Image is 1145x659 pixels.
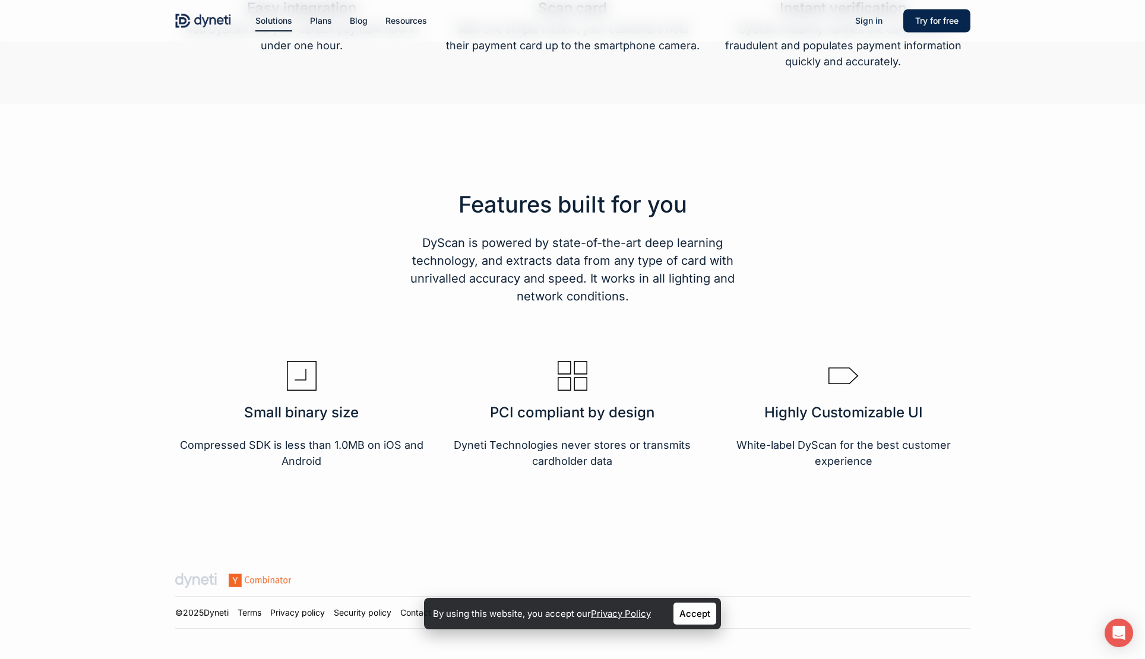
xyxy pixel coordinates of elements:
[175,405,428,420] h3: Small binary size
[717,405,970,420] h3: Highly Customizable UI
[1105,619,1133,647] div: Open Intercom Messenger
[393,191,752,218] h3: Features built for you
[843,14,894,27] a: Sign in
[385,14,427,27] a: Resources
[238,607,261,617] a: Terms
[350,14,368,27] a: Blog
[855,15,883,26] span: Sign in
[591,608,651,619] a: Privacy Policy
[310,14,332,27] a: Plans
[175,607,229,617] a: ©2025Dyneti
[180,439,423,467] span: Compressed SDK is less than 1.0MB on iOS and Android
[183,607,204,617] span: 2025
[736,439,951,467] span: White-label DyScan for the best customer experience
[334,607,391,617] a: Security policy
[270,607,325,617] a: Privacy policy
[716,21,970,69] p: DyScan instantly verifies the card is non-fraudulent and populates payment information quickly an...
[393,234,752,305] h5: DyScan is powered by state-of-the-art deep learning technology, and extracts data from any type o...
[350,15,368,26] span: Blog
[255,15,292,26] span: Solutions
[903,14,970,27] a: Try for free
[673,603,716,625] a: Accept
[310,15,332,26] span: Plans
[433,606,651,622] p: By using this website, you accept our
[255,14,292,27] a: Solutions
[446,437,699,469] p: Dyneti Technologies never stores or transmits cardholder data
[385,15,427,26] span: Resources
[915,15,959,26] span: Try for free
[446,405,699,420] h3: PCI compliant by design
